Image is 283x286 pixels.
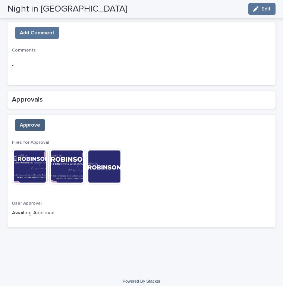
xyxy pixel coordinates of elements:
[248,3,276,15] button: Edit
[15,119,45,131] button: Approve
[12,62,271,69] p: -
[12,209,271,217] p: Awaiting Approval
[261,6,271,12] span: Edit
[20,121,40,129] span: Approve
[123,279,160,283] a: Powered By Stacker
[12,96,271,105] h2: Approvals
[12,140,49,145] span: Files for Approval
[7,4,128,15] h2: Night in [GEOGRAPHIC_DATA]
[12,48,36,53] span: Comments
[12,201,42,206] span: User Approval
[15,27,59,39] button: Add Comment
[20,29,54,37] span: Add Comment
